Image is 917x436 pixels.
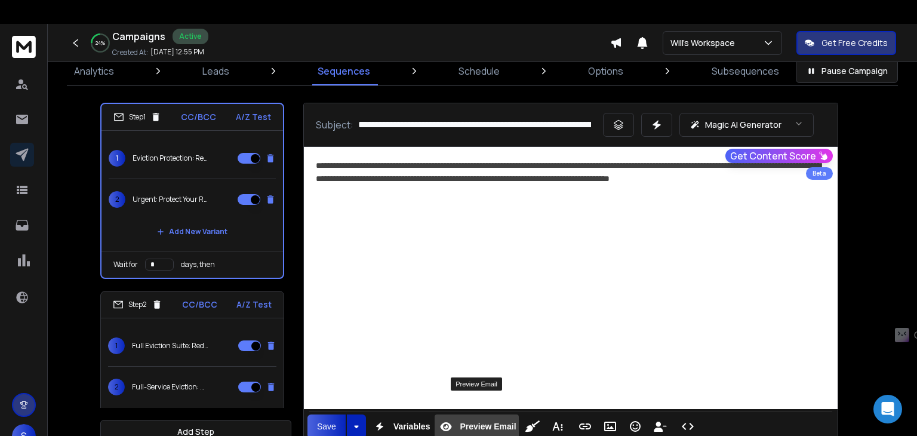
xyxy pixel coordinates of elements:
[821,37,888,49] p: Get Free Credits
[112,29,165,44] h1: Campaigns
[588,64,623,78] p: Options
[310,57,377,85] a: Sequences
[181,111,216,123] p: CC/BCC
[451,57,507,85] a: Schedule
[581,57,630,85] a: Options
[74,64,114,78] p: Analytics
[670,37,740,49] p: Will's Workspace
[112,48,148,57] p: Created At:
[67,57,121,85] a: Analytics
[318,64,370,78] p: Sequences
[873,395,902,423] div: Open Intercom Messenger
[150,47,204,57] p: [DATE] 12:55 PM
[109,191,125,208] span: 2
[109,150,125,167] span: 1
[458,64,500,78] p: Schedule
[113,299,162,310] div: Step 2
[113,260,138,269] p: Wait for
[133,195,209,204] p: Urgent: Protect Your Rental Income & Reduce Vacancies
[108,337,125,354] span: 1
[679,113,814,137] button: Magic AI Generator
[182,299,217,311] p: CC/BCC
[173,29,208,44] div: Active
[236,111,271,123] p: A/Z Test
[806,167,833,180] div: Beta
[195,57,236,85] a: Leads
[202,64,229,78] p: Leads
[796,31,896,55] button: Get Free Credits
[316,118,353,132] p: Subject:
[132,382,208,392] p: Full-Service Eviction: Court‑Ready & Risk‑Free Results
[108,379,125,395] span: 2
[113,112,161,122] div: Step 1
[705,119,781,131] p: Magic AI Generator
[391,422,433,432] span: Variables
[457,422,518,432] span: Preview Email
[796,59,898,83] button: Pause Campaign
[451,377,502,391] div: Preview Email
[181,260,215,269] p: days, then
[132,341,208,351] p: Full Eviction Suite: Reduce Vacancies & Retain Control
[704,57,786,85] a: Subsequences
[147,220,237,244] button: Add New Variant
[96,39,105,47] p: 24 %
[712,64,779,78] p: Subsequences
[725,149,833,163] button: Get Content Score
[133,153,209,163] p: Eviction Protection: Regain Possession & Maximize ROI Your Rentals from Delinquent Tenants
[236,299,272,311] p: A/Z Test
[147,407,237,431] button: Add New Variant
[100,103,284,279] li: Step1CC/BCCA/Z Test1Eviction Protection: Regain Possession & Maximize ROI Your Rentals from Delin...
